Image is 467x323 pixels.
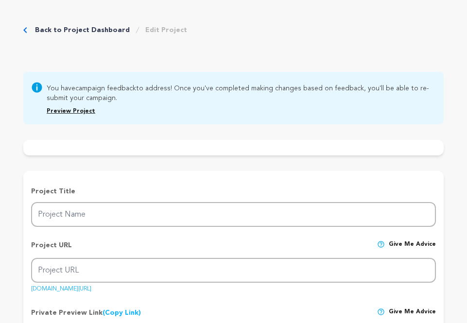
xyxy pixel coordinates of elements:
[31,282,91,292] a: [DOMAIN_NAME][URL]
[75,85,136,92] a: campaign feedback
[103,309,141,316] a: (Copy Link)
[47,108,95,114] a: Preview Project
[31,202,436,227] input: Project Name
[31,187,436,196] p: Project Title
[31,308,141,318] p: Private Preview Link
[377,240,385,248] img: help-circle.svg
[35,25,130,35] a: Back to Project Dashboard
[23,25,187,35] div: Breadcrumb
[389,308,436,318] span: Give me advice
[145,25,187,35] a: Edit Project
[377,308,385,316] img: help-circle.svg
[31,258,436,283] input: Project URL
[31,240,72,258] p: Project URL
[47,82,436,103] span: You have to address! Once you've completed making changes based on feedback, you'll be able to re...
[389,240,436,258] span: Give me advice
